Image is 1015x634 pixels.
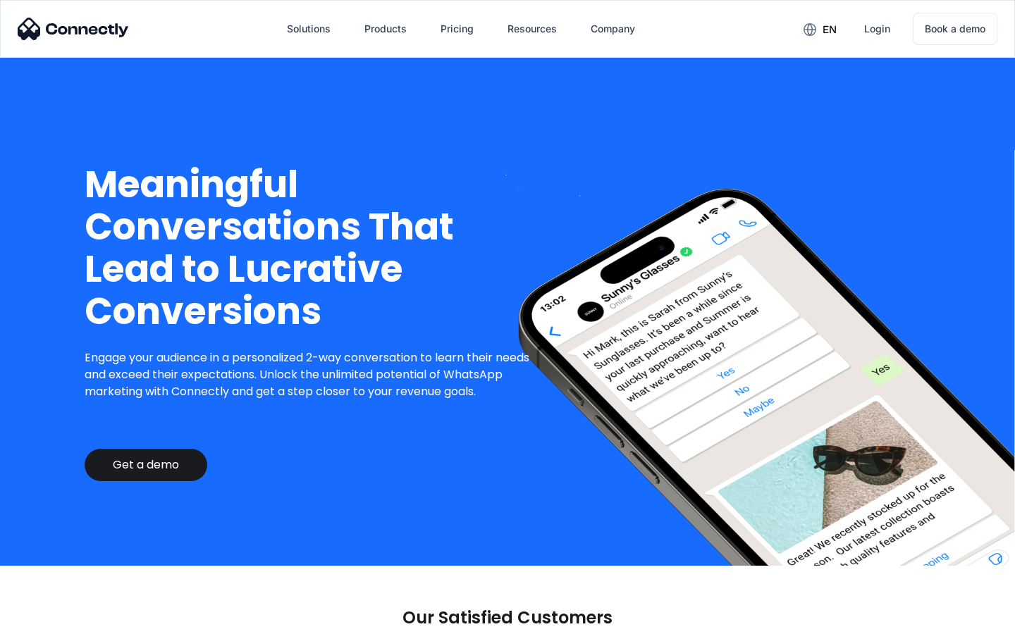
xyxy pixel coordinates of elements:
a: Book a demo [913,13,997,45]
div: Login [864,19,890,39]
img: Connectly Logo [18,18,129,40]
aside: Language selected: English [14,609,85,629]
p: Engage your audience in a personalized 2-way conversation to learn their needs and exceed their e... [85,349,541,400]
div: Resources [508,19,557,39]
div: Pricing [441,19,474,39]
a: Get a demo [85,449,207,481]
div: en [823,20,837,39]
a: Pricing [429,12,485,46]
a: Login [853,12,902,46]
div: Solutions [287,19,331,39]
div: Company [591,19,635,39]
div: Products [364,19,407,39]
h1: Meaningful Conversations That Lead to Lucrative Conversions [85,163,541,332]
ul: Language list [28,609,85,629]
p: Our Satisfied Customers [402,608,613,628]
div: Get a demo [113,458,179,472]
